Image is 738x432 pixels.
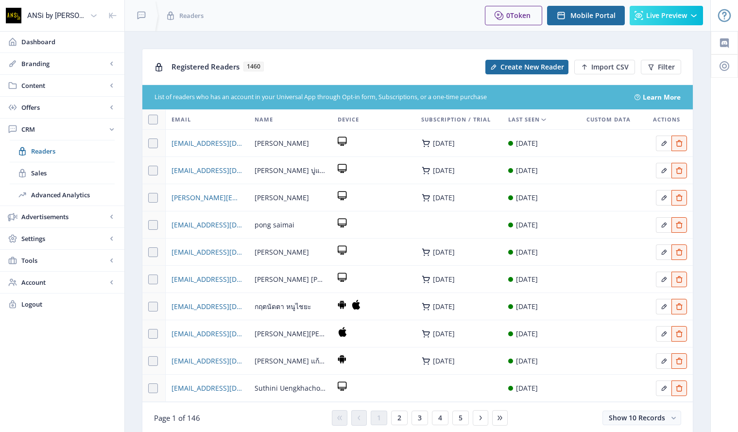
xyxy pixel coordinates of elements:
[377,414,381,422] span: 1
[510,11,531,20] span: Token
[255,165,326,176] span: [PERSON_NAME] บู่แก้ว
[516,138,538,149] div: [DATE]
[21,277,107,287] span: Account
[671,246,687,256] a: Edit page
[172,165,243,176] a: [EMAIL_ADDRESS][DOMAIN_NAME]
[31,168,115,178] span: Sales
[643,92,681,102] a: Learn More
[433,357,455,365] div: [DATE]
[21,256,107,265] span: Tools
[516,274,538,285] div: [DATE]
[516,355,538,367] div: [DATE]
[172,219,243,231] a: [EMAIL_ADDRESS][DOMAIN_NAME]
[433,194,455,202] div: [DATE]
[609,413,665,422] span: Show 10 Records
[21,81,107,90] span: Content
[172,382,243,394] span: [EMAIL_ADDRESS][DOMAIN_NAME]
[172,328,243,340] span: [EMAIL_ADDRESS][DOMAIN_NAME]
[570,12,616,19] span: Mobile Portal
[255,246,309,258] span: [PERSON_NAME]
[179,11,204,20] span: Readers
[21,234,107,243] span: Settings
[255,301,311,312] span: กฤตนัดตา หนูไชยะ
[671,165,687,174] a: Edit page
[255,192,309,204] span: [PERSON_NAME]
[255,382,326,394] span: Suthini Uengkhachornsak
[10,140,115,162] a: Readers
[671,382,687,392] a: Edit page
[656,246,671,256] a: Edit page
[656,219,671,228] a: Edit page
[459,414,463,422] span: 5
[172,192,243,204] a: [PERSON_NAME][EMAIL_ADDRESS][DOMAIN_NAME]
[500,63,564,71] span: Create New Reader
[10,184,115,206] a: Advanced Analytics
[547,6,625,25] button: Mobile Portal
[6,8,21,23] img: properties.app_icon.png
[568,60,635,74] a: New page
[172,246,243,258] a: [EMAIL_ADDRESS][DOMAIN_NAME]
[433,330,455,338] div: [DATE]
[656,274,671,283] a: Edit page
[516,301,538,312] div: [DATE]
[656,328,671,337] a: Edit page
[432,411,448,425] button: 4
[412,411,428,425] button: 3
[671,328,687,337] a: Edit page
[516,328,538,340] div: [DATE]
[485,6,542,25] button: 0Token
[574,60,635,74] button: Import CSV
[671,355,687,364] a: Edit page
[433,276,455,283] div: [DATE]
[641,60,681,74] button: Filter
[21,59,107,69] span: Branding
[656,301,671,310] a: Edit page
[10,162,115,184] a: Sales
[172,114,191,125] span: Email
[480,60,568,74] a: New page
[658,63,675,71] span: Filter
[31,146,115,156] span: Readers
[371,411,387,425] button: 1
[433,167,455,174] div: [DATE]
[397,414,401,422] span: 2
[433,248,455,256] div: [DATE]
[172,355,243,367] a: [EMAIL_ADDRESS][DOMAIN_NAME]
[154,413,200,423] span: Page 1 of 146
[630,6,703,25] button: Live Preview
[418,414,422,422] span: 3
[391,411,408,425] button: 2
[671,301,687,310] a: Edit page
[516,192,538,204] div: [DATE]
[154,93,623,102] div: List of readers who has an account in your Universal App through Opt-in form, Subscriptions, or a...
[438,414,442,422] span: 4
[516,246,538,258] div: [DATE]
[656,165,671,174] a: Edit page
[255,274,326,285] span: [PERSON_NAME] [PERSON_NAME]
[255,219,294,231] span: pong saimai
[656,382,671,392] a: Edit page
[243,62,264,71] span: 1460
[21,299,117,309] span: Logout
[646,12,687,19] span: Live Preview
[172,62,240,71] span: Registered Readers
[656,192,671,201] a: Edit page
[586,114,631,125] span: Custom Data
[172,138,243,149] a: [EMAIL_ADDRESS][DOMAIN_NAME]
[671,274,687,283] a: Edit page
[591,63,629,71] span: Import CSV
[421,114,491,125] span: Subscription / Trial
[172,274,243,285] a: [EMAIL_ADDRESS][DOMAIN_NAME]
[31,190,115,200] span: Advanced Analytics
[255,355,326,367] span: [PERSON_NAME]​ แก้ว​[PERSON_NAME]​
[172,301,243,312] a: [EMAIL_ADDRESS][DOMAIN_NAME]
[452,411,469,425] button: 5
[433,303,455,311] div: [DATE]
